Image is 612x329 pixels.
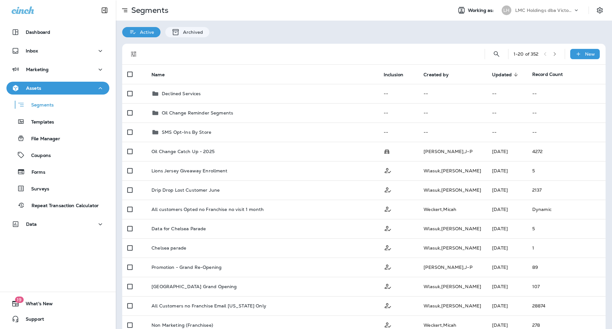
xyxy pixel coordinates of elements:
p: Marketing [26,67,49,72]
button: Forms [6,165,109,178]
span: Created by [424,72,457,78]
td: Weckert , Micah [418,200,487,219]
td: Wlasuk , [PERSON_NAME] [418,277,487,296]
button: Collapse Sidebar [96,4,114,17]
td: [DATE] [487,296,527,315]
p: Repeat Transaction Calculator [25,203,99,209]
td: 89 [527,258,606,277]
p: Active [137,30,154,35]
button: 19What's New [6,297,109,310]
p: Non Marketing (Franchisee) [151,323,213,328]
p: New [585,51,595,57]
td: [PERSON_NAME] , J-P [418,258,487,277]
p: Archived [180,30,203,35]
td: [DATE] [487,219,527,238]
span: Working as: [468,8,495,13]
p: Coupons [25,153,51,159]
span: What's New [19,301,53,309]
span: Customer Only [384,206,392,212]
span: Record Count [532,71,563,77]
td: 28874 [527,296,606,315]
button: Support [6,313,109,325]
p: All customers Opted no Franchise no visit 1 month [151,207,264,212]
td: 5 [527,219,606,238]
td: -- [487,103,527,123]
span: Customer Only [384,302,392,308]
button: File Manager [6,132,109,145]
button: Data [6,218,109,231]
td: -- [487,123,527,142]
div: 1 - 20 of 352 [514,51,539,57]
span: Customer Only [384,225,392,231]
td: -- [418,123,487,142]
span: Updated [492,72,512,78]
span: 19 [15,297,23,303]
span: Name [151,72,165,78]
td: -- [418,103,487,123]
span: Customer Only [384,264,392,270]
td: [DATE] [487,277,527,296]
td: -- [527,103,606,123]
span: Possession [384,148,390,154]
p: [GEOGRAPHIC_DATA] Grand Opening [151,284,237,289]
td: 2137 [527,180,606,200]
span: Customer Only [384,244,392,250]
button: Filters [127,48,140,60]
p: All Customers no Franchise Email [US_STATE] Only [151,303,266,308]
div: LH [502,5,511,15]
p: Assets [26,86,41,91]
p: Surveys [25,186,49,192]
p: LMC Holdings dba Victory Lane Quick Oil Change [515,8,573,13]
button: Dashboard [6,26,109,39]
p: Oil Change Catch Up - 2025 [151,149,215,154]
td: Wlasuk , [PERSON_NAME] [418,161,487,180]
td: [DATE] [487,142,527,161]
button: Inbox [6,44,109,57]
button: Search Segments [490,48,503,60]
p: Segments [129,5,169,15]
button: Templates [6,115,109,128]
button: Surveys [6,182,109,195]
span: Customer Only [384,187,392,192]
td: -- [418,84,487,103]
td: Wlasuk , [PERSON_NAME] [418,219,487,238]
p: Dashboard [26,30,50,35]
p: Templates [25,119,54,125]
td: Wlasuk , [PERSON_NAME] [418,238,487,258]
p: Chelsea parade [151,245,186,251]
td: 1 [527,238,606,258]
p: Inbox [26,48,38,53]
td: 107 [527,277,606,296]
td: [DATE] [487,180,527,200]
td: [DATE] [487,161,527,180]
span: Name [151,72,173,78]
button: Coupons [6,148,109,162]
button: Settings [594,5,606,16]
p: Declined Services [162,91,201,96]
p: Forms [25,169,45,176]
td: [DATE] [487,258,527,277]
td: [DATE] [487,200,527,219]
td: [PERSON_NAME] , J-P [418,142,487,161]
span: Customer Only [384,322,392,327]
td: -- [379,123,419,142]
button: Segments [6,98,109,112]
td: [DATE] [487,238,527,258]
span: Inclusion [384,72,412,78]
td: 4272 [527,142,606,161]
span: Customer Only [384,167,392,173]
td: 5 [527,161,606,180]
p: File Manager [25,136,60,142]
span: Inclusion [384,72,403,78]
p: Drip Drop Lost Customer June [151,187,220,193]
td: -- [527,123,606,142]
td: -- [379,84,419,103]
p: Data for Chelsea Parade [151,226,206,231]
span: Support [19,316,44,324]
td: Wlasuk , [PERSON_NAME] [418,296,487,315]
p: Segments [25,102,54,109]
button: Assets [6,82,109,95]
p: Lions Jersey Giveaway Enrollment [151,168,227,173]
p: Data [26,222,37,227]
span: Created by [424,72,448,78]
